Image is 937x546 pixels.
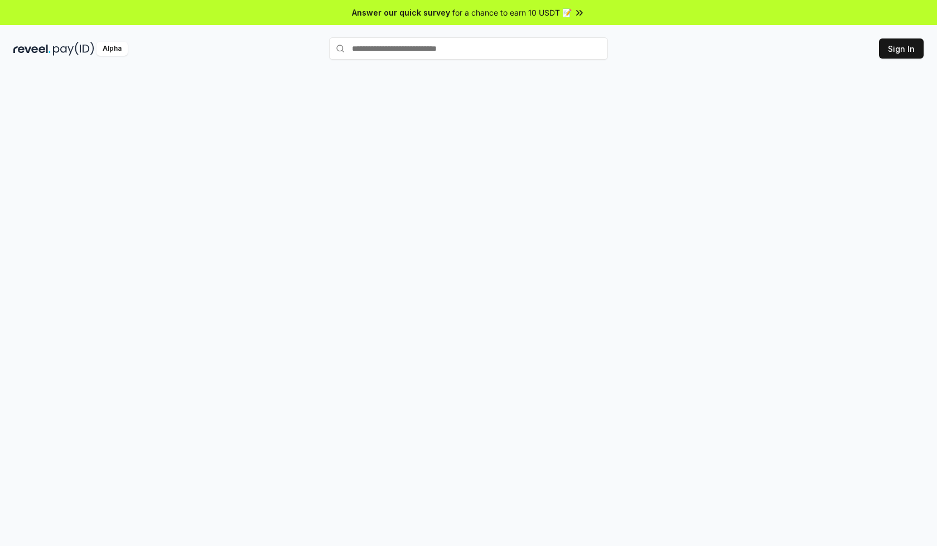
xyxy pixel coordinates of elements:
[13,42,51,56] img: reveel_dark
[96,42,128,56] div: Alpha
[352,7,450,18] span: Answer our quick survey
[879,38,924,59] button: Sign In
[53,42,94,56] img: pay_id
[452,7,572,18] span: for a chance to earn 10 USDT 📝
